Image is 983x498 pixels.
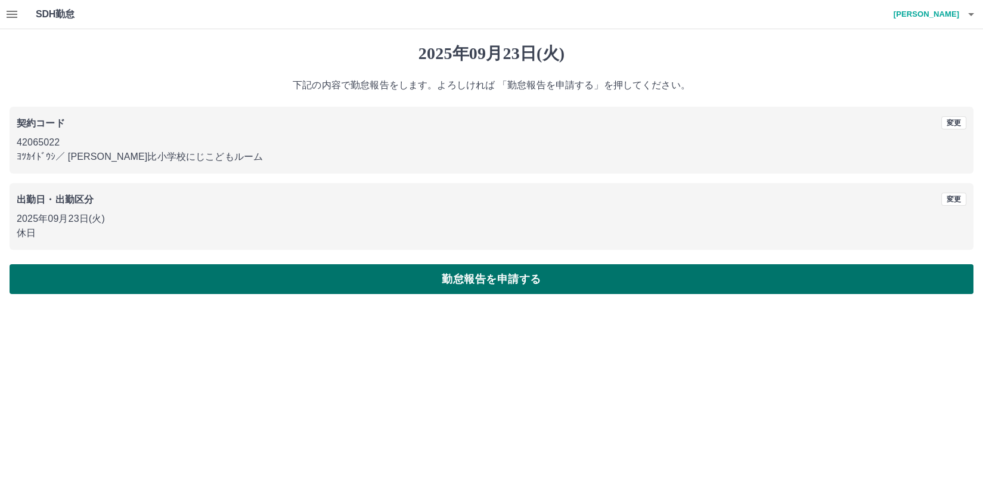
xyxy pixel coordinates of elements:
[941,193,966,206] button: 変更
[17,150,966,164] p: ﾖﾂｶｲﾄﾞｳｼ ／ [PERSON_NAME]比小学校にじこどもルーム
[10,264,973,294] button: 勤怠報告を申請する
[17,135,966,150] p: 42065022
[941,116,966,129] button: 変更
[17,118,65,128] b: 契約コード
[10,44,973,64] h1: 2025年09月23日(火)
[17,212,966,226] p: 2025年09月23日(火)
[10,78,973,92] p: 下記の内容で勤怠報告をします。よろしければ 「勤怠報告を申請する」を押してください。
[17,194,94,205] b: 出勤日・出勤区分
[17,226,966,240] p: 休日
